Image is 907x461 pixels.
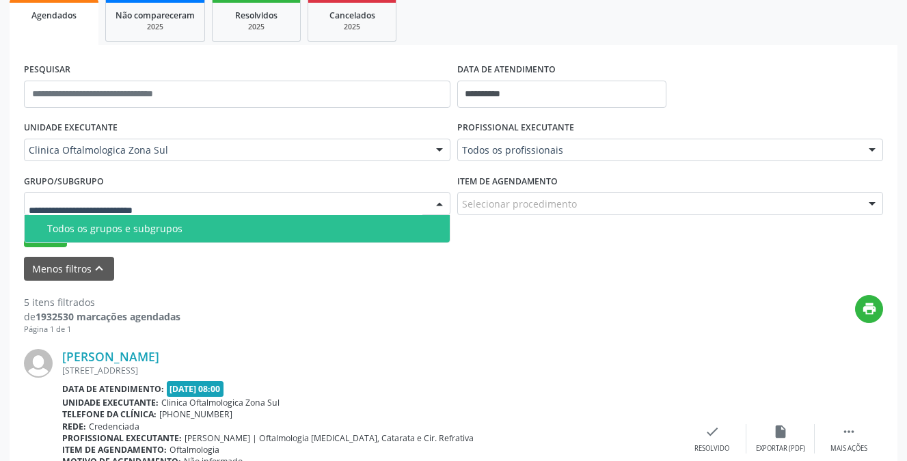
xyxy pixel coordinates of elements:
label: Grupo/Subgrupo [24,171,104,192]
div: 2025 [222,22,290,32]
div: Resolvido [694,444,729,453]
b: Unidade executante: [62,397,159,408]
i: print [862,301,877,316]
div: Mais ações [830,444,867,453]
div: Página 1 de 1 [24,324,180,335]
b: Rede: [62,421,86,432]
span: Clinica Oftalmologica Zona Sul [29,143,422,157]
i: insert_drive_file [773,424,788,439]
i: keyboard_arrow_up [92,261,107,276]
span: Resolvidos [235,10,277,21]
button: print [855,295,883,323]
div: de [24,309,180,324]
img: img [24,349,53,378]
b: Telefone da clínica: [62,408,157,420]
div: 2025 [116,22,195,32]
span: Cancelados [329,10,375,21]
button: Menos filtroskeyboard_arrow_up [24,257,114,281]
b: Data de atendimento: [62,383,164,395]
label: PROFISSIONAL EXECUTANTE [457,117,574,139]
label: Item de agendamento [457,171,558,192]
b: Profissional executante: [62,432,182,444]
span: Oftalmologia [170,444,219,456]
div: [STREET_ADDRESS] [62,365,678,376]
span: [DATE] 08:00 [167,381,224,397]
span: [PERSON_NAME] | Oftalmologia [MEDICAL_DATA], Catarata e Cir. Refrativa [185,432,474,444]
div: Todos os grupos e subgrupos [47,223,442,234]
div: 2025 [318,22,386,32]
span: Não compareceram [116,10,195,21]
div: Exportar (PDF) [756,444,805,453]
span: Agendados [31,10,77,21]
a: [PERSON_NAME] [62,349,159,364]
span: Credenciada [89,421,139,432]
span: Todos os profissionais [462,143,856,157]
label: PESQUISAR [24,59,70,81]
i:  [841,424,856,439]
i: check [705,424,720,439]
span: [PHONE_NUMBER] [159,408,232,420]
b: Item de agendamento: [62,444,167,456]
div: 5 itens filtrados [24,295,180,309]
label: DATA DE ATENDIMENTO [457,59,556,81]
label: UNIDADE EXECUTANTE [24,117,118,139]
strong: 1932530 marcações agendadas [36,310,180,323]
span: Clinica Oftalmologica Zona Sul [161,397,280,408]
span: Selecionar procedimento [462,197,577,211]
